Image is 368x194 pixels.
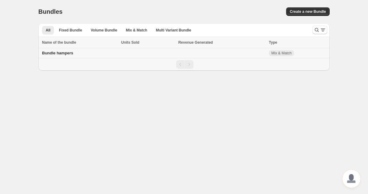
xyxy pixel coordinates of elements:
div: Name of the bundle [42,39,117,46]
span: Multi Variant Bundle [156,28,191,33]
button: Create a new Bundle [286,7,330,16]
span: Mix & Match [271,51,292,56]
button: Units Sold [121,39,145,46]
div: Type [269,39,326,46]
button: Search and filter results [312,26,327,34]
span: Units Sold [121,39,139,46]
div: Open chat [342,170,361,188]
span: Fixed Bundle [59,28,82,33]
h1: Bundles [38,8,63,15]
span: Mix & Match [126,28,147,33]
nav: Pagination [38,58,330,71]
span: Bundle hampers [42,51,73,55]
button: Revenue Generated [178,39,219,46]
span: Create a new Bundle [290,9,326,14]
span: Revenue Generated [178,39,213,46]
span: All [46,28,50,33]
span: Volume Bundle [91,28,117,33]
